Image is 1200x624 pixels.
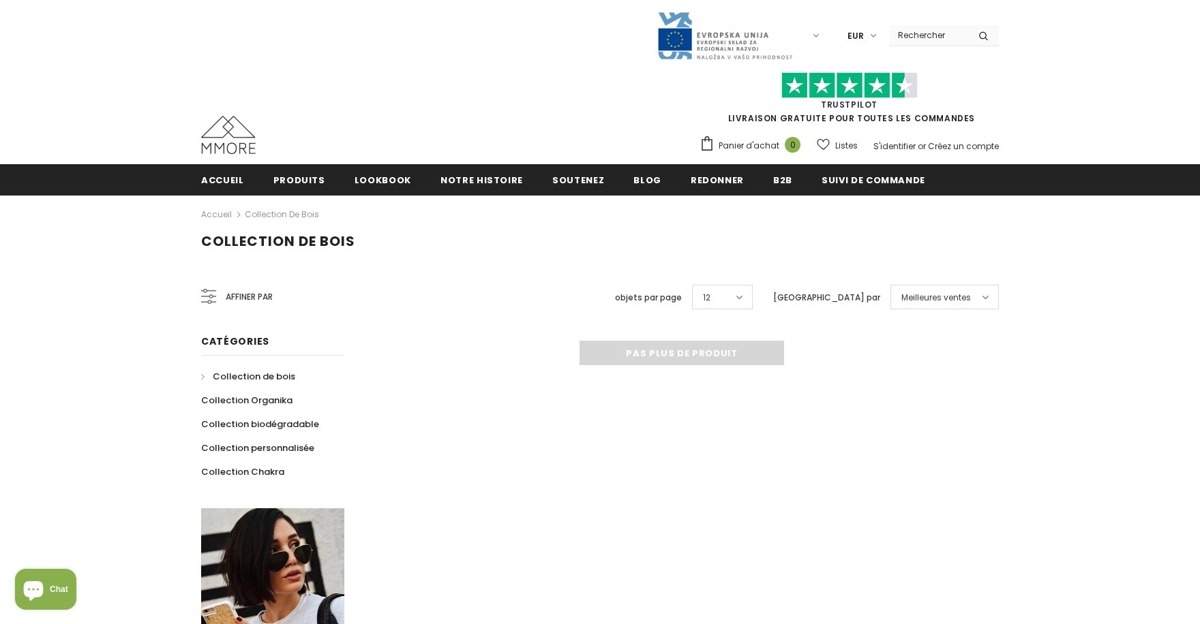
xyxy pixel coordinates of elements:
a: Collection Organika [201,388,292,412]
span: LIVRAISON GRATUITE POUR TOUTES LES COMMANDES [700,78,999,124]
span: or [918,140,926,152]
a: Notre histoire [440,164,523,195]
span: Catégories [201,334,269,348]
span: Produits [273,174,325,187]
label: [GEOGRAPHIC_DATA] par [773,291,880,305]
a: Produits [273,164,325,195]
span: Collection personnalisée [201,441,314,454]
span: Meilleures ventes [901,291,971,305]
a: Panier d'achat 0 [700,136,807,156]
label: objets par page [615,291,682,305]
inbox-online-store-chat: Shopify online store chat [11,569,80,613]
span: soutenez [552,174,604,187]
span: 0 [785,137,800,153]
a: Collection de bois [201,364,295,388]
span: Collection Organika [201,394,292,407]
span: Blog [633,174,661,187]
a: Listes [817,134,858,157]
a: Javni Razpis [657,29,793,41]
img: Faites confiance aux étoiles pilotes [781,72,918,99]
span: EUR [847,29,864,43]
span: Collection de bois [213,370,295,383]
a: Blog [633,164,661,195]
img: Cas MMORE [201,116,256,154]
a: Collection personnalisée [201,436,314,460]
a: Suivi de commande [822,164,925,195]
span: Collection biodégradable [201,418,319,431]
a: Lookbook [355,164,411,195]
a: TrustPilot [821,99,877,110]
span: Collection de bois [201,232,355,251]
a: B2B [773,164,792,195]
a: Collection de bois [245,208,319,220]
a: S'identifier [873,140,916,152]
span: Panier d'achat [719,139,779,153]
span: Notre histoire [440,174,523,187]
a: Accueil [201,164,244,195]
a: Collection Chakra [201,460,284,484]
span: B2B [773,174,792,187]
span: 12 [703,291,710,305]
img: Javni Razpis [657,11,793,61]
a: Accueil [201,206,232,223]
a: soutenez [552,164,604,195]
span: Affiner par [226,290,273,305]
span: Redonner [691,174,744,187]
span: Suivi de commande [822,174,925,187]
span: Listes [835,139,858,153]
input: Search Site [890,25,968,45]
a: Créez un compte [928,140,999,152]
a: Collection biodégradable [201,412,319,436]
span: Lookbook [355,174,411,187]
a: Redonner [691,164,744,195]
span: Collection Chakra [201,465,284,478]
span: Accueil [201,174,244,187]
